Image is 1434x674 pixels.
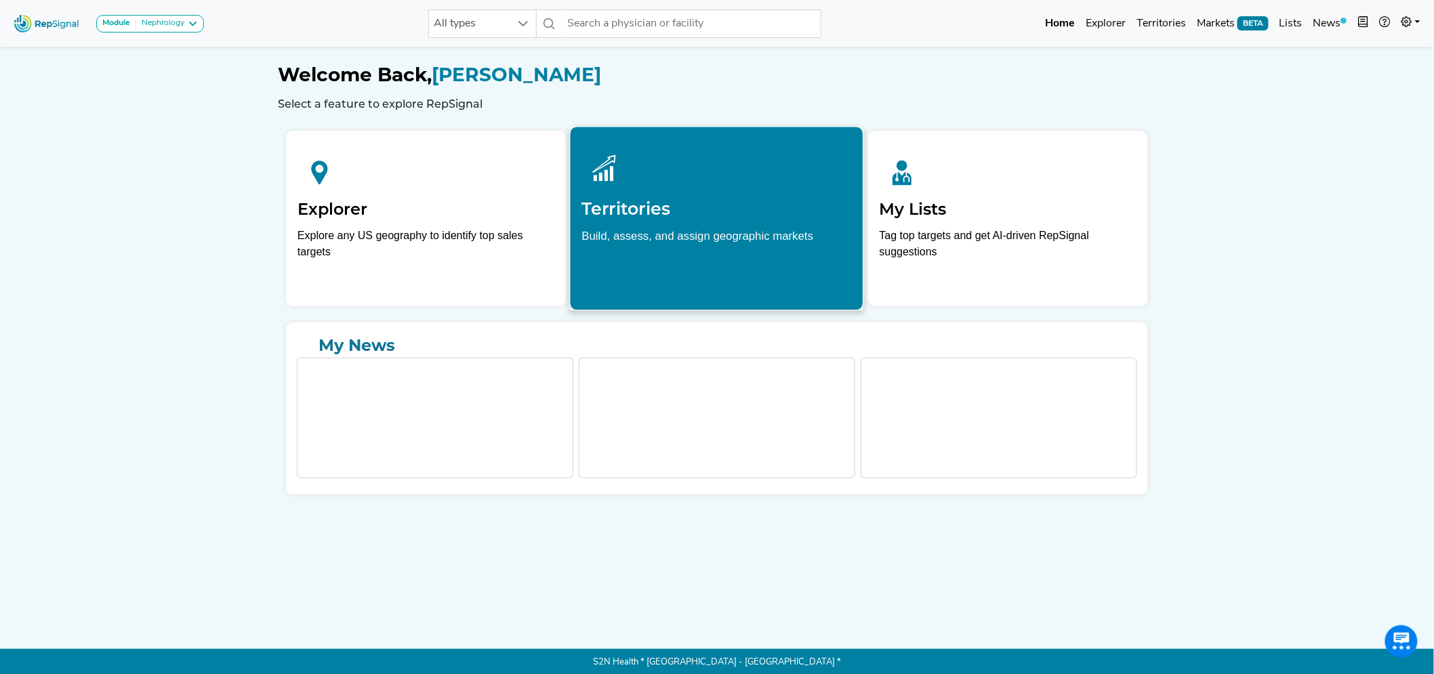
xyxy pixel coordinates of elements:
[96,15,204,33] button: ModuleNephrology
[868,131,1148,306] a: My ListsTag top targets and get AI-driven RepSignal suggestions
[298,228,554,260] div: Explore any US geography to identify top sales targets
[1191,10,1274,37] a: MarketsBETA
[570,126,864,310] a: TerritoriesBuild, assess, and assign geographic markets
[562,9,821,38] input: Search a physician or facility
[1237,16,1269,30] span: BETA
[298,200,554,219] h2: Explorer
[1080,10,1131,37] a: Explorer
[1040,10,1080,37] a: Home
[1353,10,1374,37] button: Intel Book
[880,228,1136,268] p: Tag top targets and get AI-driven RepSignal suggestions
[429,10,510,37] span: All types
[582,198,852,219] h2: Territories
[880,200,1136,219] h2: My Lists
[582,228,852,270] p: Build, assess, and assign geographic markets
[278,98,1156,110] h6: Select a feature to explore RepSignal
[1308,10,1353,37] a: News
[286,131,566,306] a: ExplorerExplore any US geography to identify top sales targets
[1274,10,1308,37] a: Lists
[278,63,432,86] span: Welcome Back,
[278,64,1156,87] h1: [PERSON_NAME]
[102,19,130,27] strong: Module
[1131,10,1191,37] a: Territories
[297,333,1137,358] a: My News
[136,18,184,29] div: Nephrology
